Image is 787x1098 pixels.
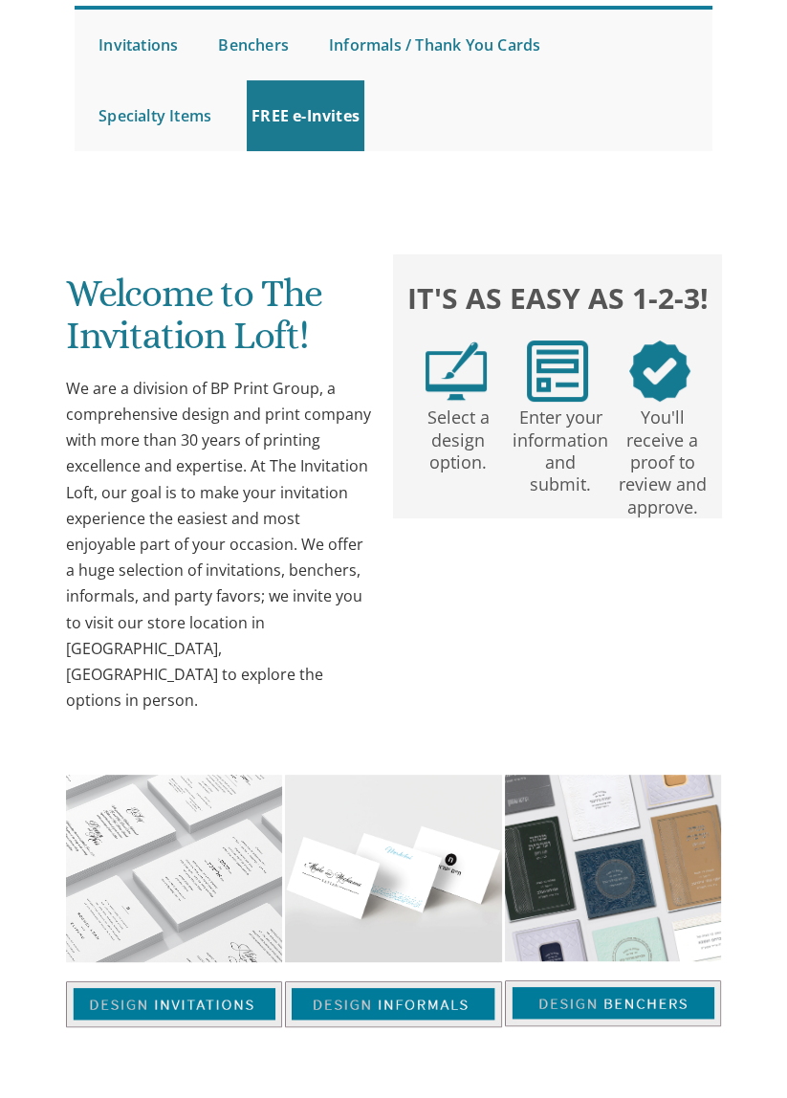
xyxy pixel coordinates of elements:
[615,402,710,518] p: You'll receive a proof to review and approve.
[527,340,588,402] img: step2.png
[213,10,294,80] a: Benchers
[426,340,487,402] img: step1.png
[94,80,216,151] a: Specialty Items
[513,402,607,496] p: Enter your information and submit.
[247,80,364,151] a: FREE e-Invites
[629,340,690,402] img: step3.png
[94,10,183,80] a: Invitations
[324,10,545,80] a: Informals / Thank You Cards
[404,279,711,317] h2: It's as easy as 1-2-3!
[66,376,373,714] div: We are a division of BP Print Group, a comprehensive design and print company with more than 30 y...
[410,402,505,473] p: Select a design option.
[66,273,373,371] h1: Welcome to The Invitation Loft!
